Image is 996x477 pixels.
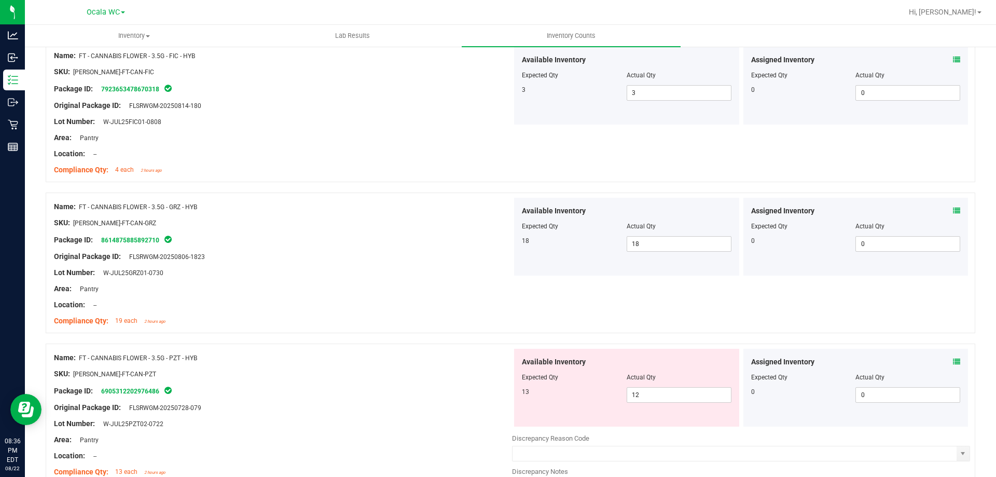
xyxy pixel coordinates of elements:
div: 0 [751,236,856,246]
span: Name: [54,51,76,60]
span: Inventory Counts [533,31,610,40]
span: Actual Qty [627,374,656,381]
span: 13 each [115,468,137,475]
span: W-JUL25PZT02-0722 [98,420,163,428]
span: Actual Qty [627,72,656,79]
inline-svg: Retail [8,119,18,130]
span: Compliance Qty: [54,468,108,476]
a: 7923653478670318 [101,86,159,93]
span: [PERSON_NAME]-FT-CAN-PZT [73,371,156,378]
a: Lab Results [243,25,462,47]
iframe: Resource center [10,394,41,425]
span: Location: [54,149,85,158]
span: Compliance Qty: [54,317,108,325]
span: 2 hours ago [144,319,165,324]
span: Assigned Inventory [751,206,814,216]
div: 0 [751,387,856,397]
div: Actual Qty [855,222,960,231]
span: -- [88,151,96,158]
span: 2 hours ago [141,168,162,173]
span: Available Inventory [522,357,586,367]
span: FT - CANNABIS FLOWER - 3.5G - PZT - HYB [79,355,197,362]
div: Expected Qty [751,373,856,382]
span: Pantry [75,285,99,293]
a: Inventory [25,25,243,47]
span: -- [88,302,96,309]
span: Inventory [25,31,243,40]
span: 2 hours ago [144,470,165,475]
span: [PERSON_NAME]-FT-CAN-FIC [73,69,154,76]
span: Lot Number: [54,268,95,277]
span: Assigned Inventory [751,54,814,65]
inline-svg: Outbound [8,97,18,107]
input: 18 [627,237,731,251]
span: Package ID: [54,236,93,244]
span: Location: [54,301,85,309]
span: Area: [54,133,72,142]
inline-svg: Analytics [8,30,18,40]
span: SKU: [54,219,70,227]
span: Expected Qty [522,72,558,79]
a: 6905312202976486 [101,388,159,395]
input: 12 [627,388,731,402]
span: In Sync [163,385,173,396]
span: FT - CANNABIS FLOWER - 3.5G - FIC - HYB [79,52,195,60]
div: Discrepancy Notes [512,467,970,477]
div: 0 [751,85,856,94]
span: In Sync [163,83,173,93]
input: 0 [856,86,960,100]
span: Package ID: [54,85,93,93]
div: Expected Qty [751,222,856,231]
p: 08:36 PM EDT [5,437,20,465]
span: Name: [54,353,76,362]
span: Location: [54,452,85,460]
inline-svg: Inventory [8,75,18,85]
span: FLSRWGM-20250806-1823 [124,253,205,261]
span: Package ID: [54,387,93,395]
a: 8614875885892710 [101,237,159,244]
a: Inventory Counts [462,25,680,47]
span: Original Package ID: [54,101,121,110]
span: Expected Qty [522,374,558,381]
div: Expected Qty [751,71,856,80]
span: W-JUL25FIC01-0808 [98,118,161,126]
span: Hi, [PERSON_NAME]! [909,8,976,16]
span: 13 [522,388,529,396]
span: Pantry [75,134,99,142]
span: Lab Results [321,31,384,40]
span: FT - CANNABIS FLOWER - 3.5G - GRZ - HYB [79,203,197,211]
span: Original Package ID: [54,252,121,261]
input: 0 [856,237,960,251]
span: -- [88,453,96,460]
inline-svg: Inbound [8,52,18,63]
span: Assigned Inventory [751,357,814,367]
span: Lot Number: [54,419,95,428]
span: FLSRWGM-20250728-079 [124,404,201,412]
span: In Sync [163,234,173,244]
span: Lot Number: [54,117,95,126]
span: 4 each [115,166,134,173]
input: 0 [856,388,960,402]
inline-svg: Reports [8,142,18,152]
span: Discrepancy Reason Code [512,434,589,442]
div: Actual Qty [855,373,960,382]
span: SKU: [54,370,70,378]
span: 18 [522,237,529,244]
span: Original Package ID: [54,403,121,412]
input: 3 [627,86,731,100]
span: Available Inventory [522,206,586,216]
span: W-JUL25GRZ01-0730 [98,269,163,277]
span: select [957,446,970,461]
span: 3 [522,86,525,93]
span: FLSRWGM-20250814-180 [124,102,201,110]
span: Expected Qty [522,223,558,230]
span: [PERSON_NAME]-FT-CAN-GRZ [73,220,156,227]
span: Ocala WC [87,8,120,17]
span: 19 each [115,317,137,324]
span: Area: [54,435,72,444]
p: 08/22 [5,465,20,472]
span: Pantry [75,437,99,444]
span: Available Inventory [522,54,586,65]
span: SKU: [54,67,70,76]
span: Name: [54,202,76,211]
